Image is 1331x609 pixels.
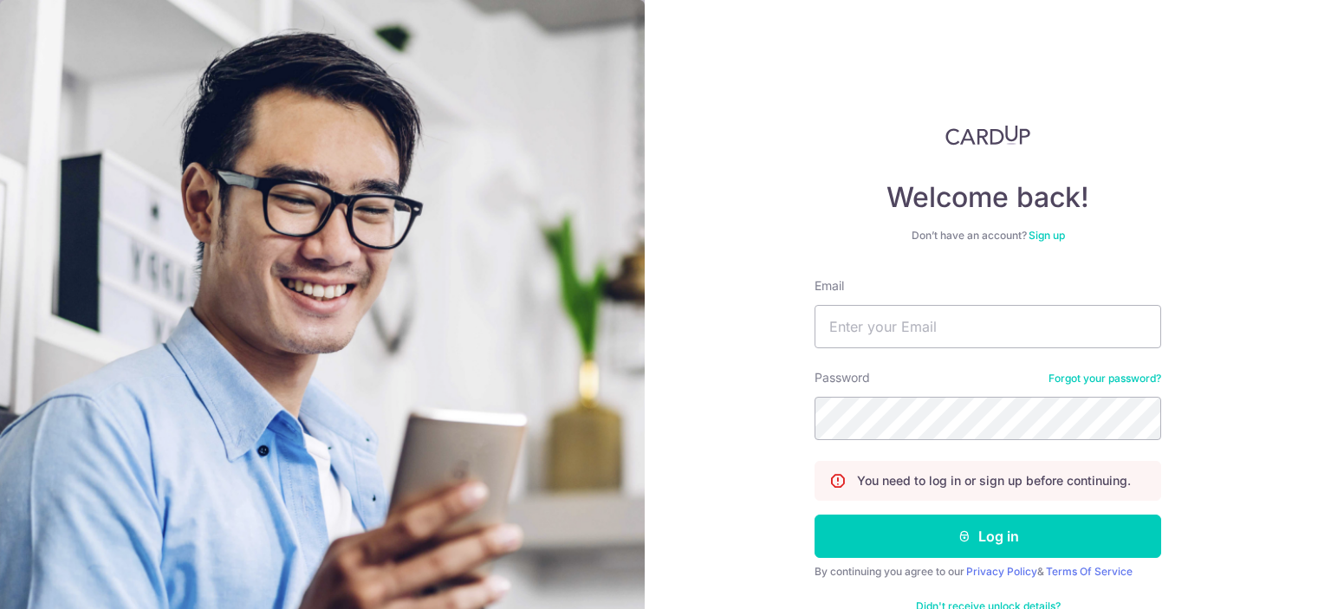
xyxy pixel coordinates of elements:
label: Password [815,369,870,386]
a: Forgot your password? [1049,372,1161,385]
img: CardUp Logo [945,125,1030,146]
label: Email [815,277,844,295]
div: By continuing you agree to our & [815,565,1161,579]
a: Sign up [1029,229,1065,242]
p: You need to log in or sign up before continuing. [857,472,1131,489]
a: Terms Of Service [1046,565,1133,578]
input: Enter your Email [815,305,1161,348]
button: Log in [815,515,1161,558]
h4: Welcome back! [815,180,1161,215]
a: Privacy Policy [966,565,1037,578]
div: Don’t have an account? [815,229,1161,243]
